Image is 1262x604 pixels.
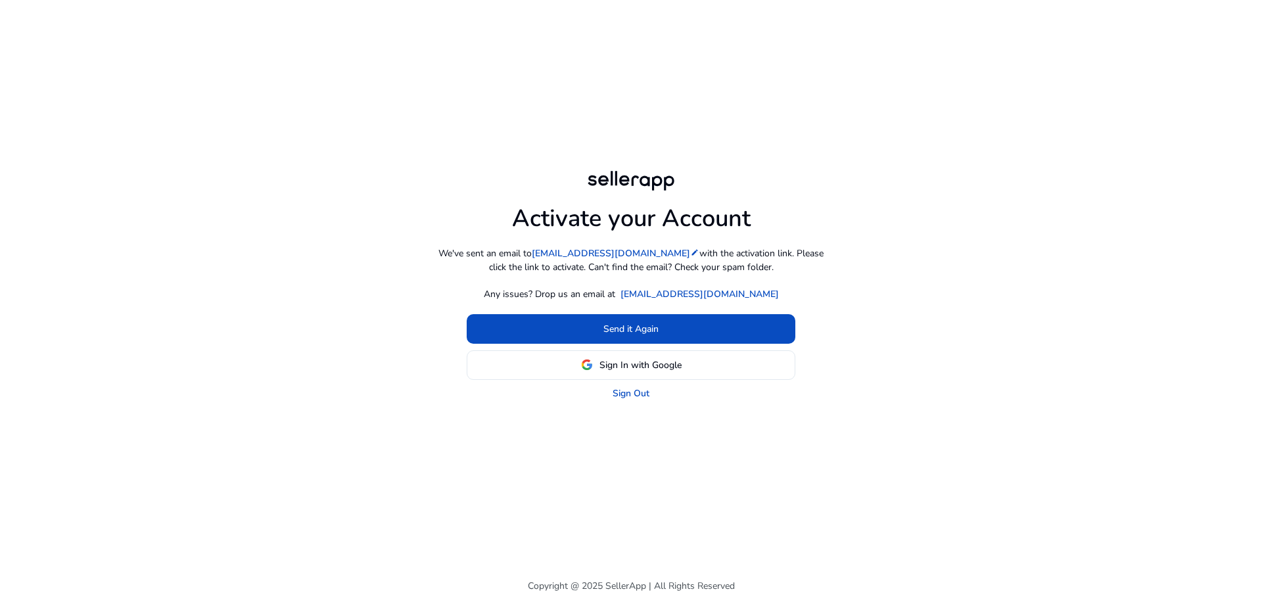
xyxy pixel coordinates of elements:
img: google-logo.svg [581,359,593,371]
span: Send it Again [603,322,659,336]
mat-icon: edit [690,248,699,257]
a: Sign Out [613,386,649,400]
span: Sign In with Google [599,358,682,372]
button: Sign In with Google [467,350,795,380]
p: We've sent an email to with the activation link. Please click the link to activate. Can't find th... [434,246,828,274]
a: [EMAIL_ADDRESS][DOMAIN_NAME] [532,246,699,260]
p: Any issues? Drop us an email at [484,287,615,301]
a: [EMAIL_ADDRESS][DOMAIN_NAME] [620,287,779,301]
button: Send it Again [467,314,795,344]
h1: Activate your Account [512,194,751,233]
